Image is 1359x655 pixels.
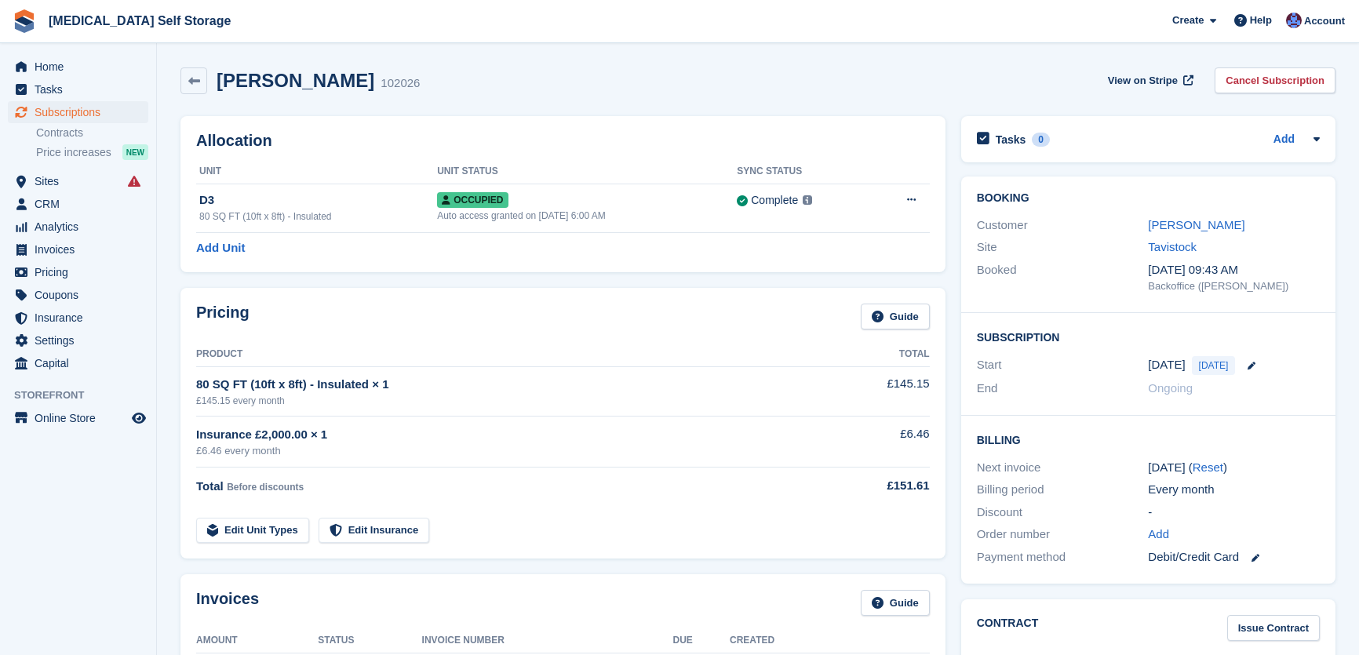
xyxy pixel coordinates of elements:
a: Tavistock [1148,240,1197,253]
time: 2025-09-24 23:00:00 UTC [1148,356,1185,374]
div: D3 [199,191,437,209]
span: Coupons [35,284,129,306]
span: Online Store [35,407,129,429]
div: NEW [122,144,148,160]
h2: Invoices [196,590,259,616]
div: Auto access granted on [DATE] 6:00 AM [437,209,737,223]
th: Created [730,628,930,653]
a: menu [8,407,148,429]
a: menu [8,101,148,123]
div: 80 SQ FT (10ft x 8ft) - Insulated [199,209,437,224]
th: Sync Status [737,159,871,184]
a: Reset [1193,460,1223,474]
span: Subscriptions [35,101,129,123]
span: Insurance [35,307,129,329]
span: Sites [35,170,129,192]
th: Amount [196,628,318,653]
div: 0 [1032,133,1050,147]
th: Status [318,628,421,653]
a: menu [8,170,148,192]
div: End [977,380,1149,398]
div: - [1148,504,1320,522]
div: [DATE] 09:43 AM [1148,261,1320,279]
span: Price increases [36,145,111,160]
a: Price increases NEW [36,144,148,161]
i: Smart entry sync failures have occurred [128,175,140,187]
a: Guide [861,590,930,616]
span: Occupied [437,192,508,208]
span: Analytics [35,216,129,238]
th: Unit Status [437,159,737,184]
a: menu [8,261,148,283]
a: Edit Insurance [319,518,430,544]
span: CRM [35,193,129,215]
a: menu [8,284,148,306]
span: Account [1304,13,1345,29]
a: Add [1273,131,1295,149]
span: Tasks [35,78,129,100]
a: menu [8,352,148,374]
div: Booked [977,261,1149,294]
div: Billing period [977,481,1149,499]
a: Guide [861,304,930,329]
h2: Subscription [977,329,1320,344]
span: Total [196,479,224,493]
div: Customer [977,217,1149,235]
a: Edit Unit Types [196,518,309,544]
a: menu [8,78,148,100]
div: £151.61 [816,477,929,495]
a: Preview store [129,409,148,428]
div: [DATE] ( ) [1148,459,1320,477]
a: Cancel Subscription [1215,67,1335,93]
a: [PERSON_NAME] [1148,218,1244,231]
div: Site [977,238,1149,257]
a: menu [8,56,148,78]
a: Add [1148,526,1169,544]
h2: Tasks [996,133,1026,147]
div: 102026 [381,75,420,93]
th: Total [816,342,929,367]
div: Start [977,356,1149,375]
img: icon-info-grey-7440780725fd019a000dd9b08b2336e03edf1995a4989e88bcd33f0948082b44.svg [803,195,812,205]
h2: Billing [977,431,1320,447]
th: Invoice Number [422,628,673,653]
a: [MEDICAL_DATA] Self Storage [42,8,237,34]
span: Help [1250,13,1272,28]
h2: Pricing [196,304,250,329]
div: Every month [1148,481,1320,499]
div: 80 SQ FT (10ft x 8ft) - Insulated × 1 [196,376,816,394]
div: £145.15 every month [196,394,816,408]
a: Add Unit [196,239,245,257]
td: £145.15 [816,366,929,416]
div: Discount [977,504,1149,522]
div: Payment method [977,548,1149,566]
a: View on Stripe [1102,67,1197,93]
h2: [PERSON_NAME] [217,70,374,91]
div: Insurance £2,000.00 × 1 [196,426,816,444]
td: £6.46 [816,417,929,468]
a: menu [8,193,148,215]
span: Storefront [14,388,156,403]
a: Issue Contract [1227,615,1320,641]
a: menu [8,307,148,329]
span: Home [35,56,129,78]
th: Unit [196,159,437,184]
h2: Allocation [196,132,930,150]
div: Order number [977,526,1149,544]
span: Ongoing [1148,381,1193,395]
span: Before discounts [227,482,304,493]
h2: Booking [977,192,1320,205]
span: Create [1172,13,1204,28]
div: Debit/Credit Card [1148,548,1320,566]
div: Complete [751,192,798,209]
span: [DATE] [1192,356,1236,375]
th: Product [196,342,816,367]
span: Settings [35,329,129,351]
div: Backoffice ([PERSON_NAME]) [1148,278,1320,294]
a: menu [8,329,148,351]
img: stora-icon-8386f47178a22dfd0bd8f6a31ec36ba5ce8667c1dd55bd0f319d3a0aa187defe.svg [13,9,36,33]
div: Next invoice [977,459,1149,477]
span: View on Stripe [1108,73,1178,89]
div: £6.46 every month [196,443,816,459]
th: Due [672,628,730,653]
